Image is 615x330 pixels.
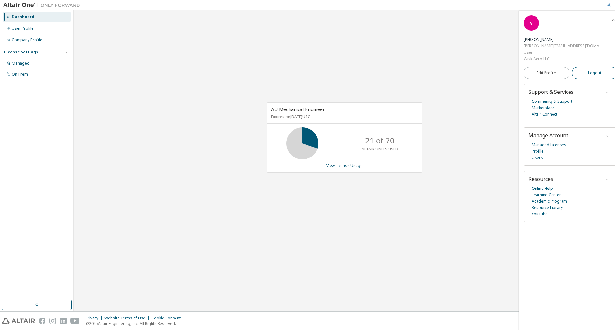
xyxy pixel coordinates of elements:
div: Dashboard [12,14,34,20]
a: Marketplace [532,105,554,111]
a: Users [532,155,543,161]
div: User Profile [12,26,34,31]
div: User [524,49,599,56]
img: instagram.svg [49,318,56,324]
img: Altair One [3,2,83,8]
p: Expires on [DATE] UTC [271,114,416,119]
span: Edit Profile [537,70,556,76]
div: License Settings [4,50,38,55]
div: Website Terms of Use [104,316,152,321]
a: Altair Connect [532,111,557,117]
img: linkedin.svg [60,318,67,324]
a: Managed Licenses [532,142,566,148]
img: altair_logo.svg [2,318,35,324]
p: ALTAIR UNITS USED [362,146,398,152]
a: Community & Support [532,98,572,105]
span: Resources [529,175,553,182]
span: Support & Services [529,88,574,95]
img: youtube.svg [70,318,80,324]
p: © 2025 Altair Engineering, Inc. All Rights Reserved. [86,321,184,326]
div: Cookie Consent [152,316,184,321]
a: Profile [532,148,544,155]
div: Privacy [86,316,104,321]
div: [PERSON_NAME][EMAIL_ADDRESS][DOMAIN_NAME] [524,43,599,49]
div: Vivian Cai [524,36,599,43]
span: AU Mechanical Engineer [271,106,325,112]
a: Edit Profile [524,67,569,79]
a: View License Usage [326,163,363,168]
div: On Prem [12,72,28,77]
span: Manage Account [529,132,568,139]
a: Online Help [532,185,553,192]
div: Company Profile [12,37,42,43]
a: YouTube [532,211,548,217]
p: 21 of 70 [365,135,395,146]
a: Resource Library [532,205,563,211]
span: V [530,20,533,26]
span: Logout [588,70,601,76]
div: Managed [12,61,29,66]
img: facebook.svg [39,318,45,324]
a: Academic Program [532,198,567,205]
div: Wisk Aero LLC [524,56,599,62]
a: Learning Center [532,192,561,198]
